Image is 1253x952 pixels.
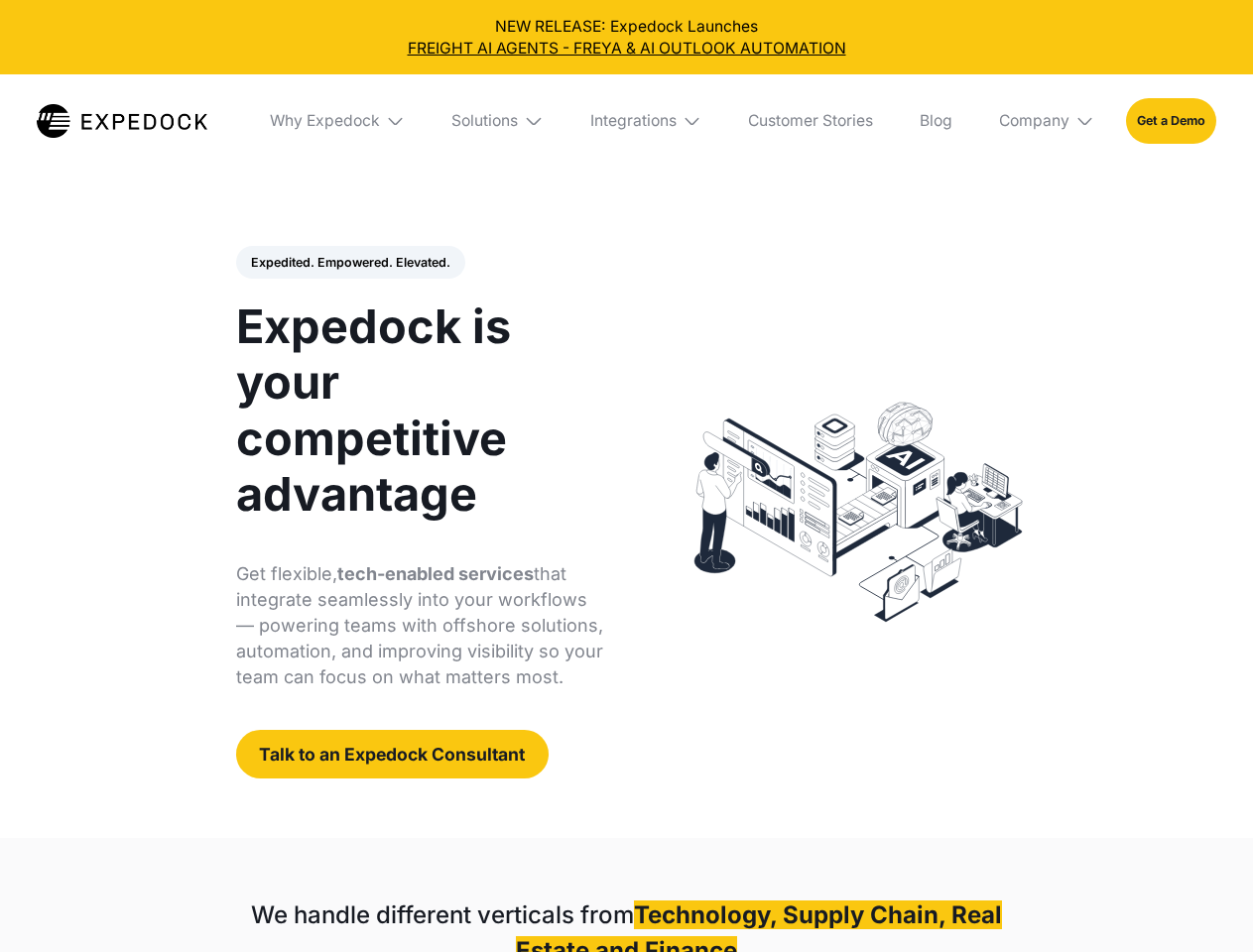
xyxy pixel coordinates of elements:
p: Get flexible, that integrate seamlessly into your workflows — powering teams with offshore soluti... [236,561,604,690]
div: NEW RELEASE: Expedock Launches [16,16,1238,59]
div: Company [999,111,1069,131]
a: Customer Stories [732,74,888,168]
h1: Expedock is your competitive advantage [236,298,604,522]
strong: tech-enabled services [337,563,534,584]
div: Integrations [590,111,677,131]
div: Solutions [451,111,518,131]
div: Company [983,74,1110,168]
div: Integrations [574,74,717,168]
a: Get a Demo [1126,98,1216,143]
a: Blog [904,74,967,168]
div: Why Expedock [254,74,421,168]
div: Solutions [437,74,560,168]
a: FREIGHT AI AGENTS - FREYA & AI OUTLOOK AUTOMATION [16,38,1238,59]
strong: We handle different verticals from [251,900,634,929]
iframe: Chat Widget [1154,857,1253,952]
div: Why Expedock [270,111,380,131]
a: Talk to an Expedock Consultant [236,730,549,778]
